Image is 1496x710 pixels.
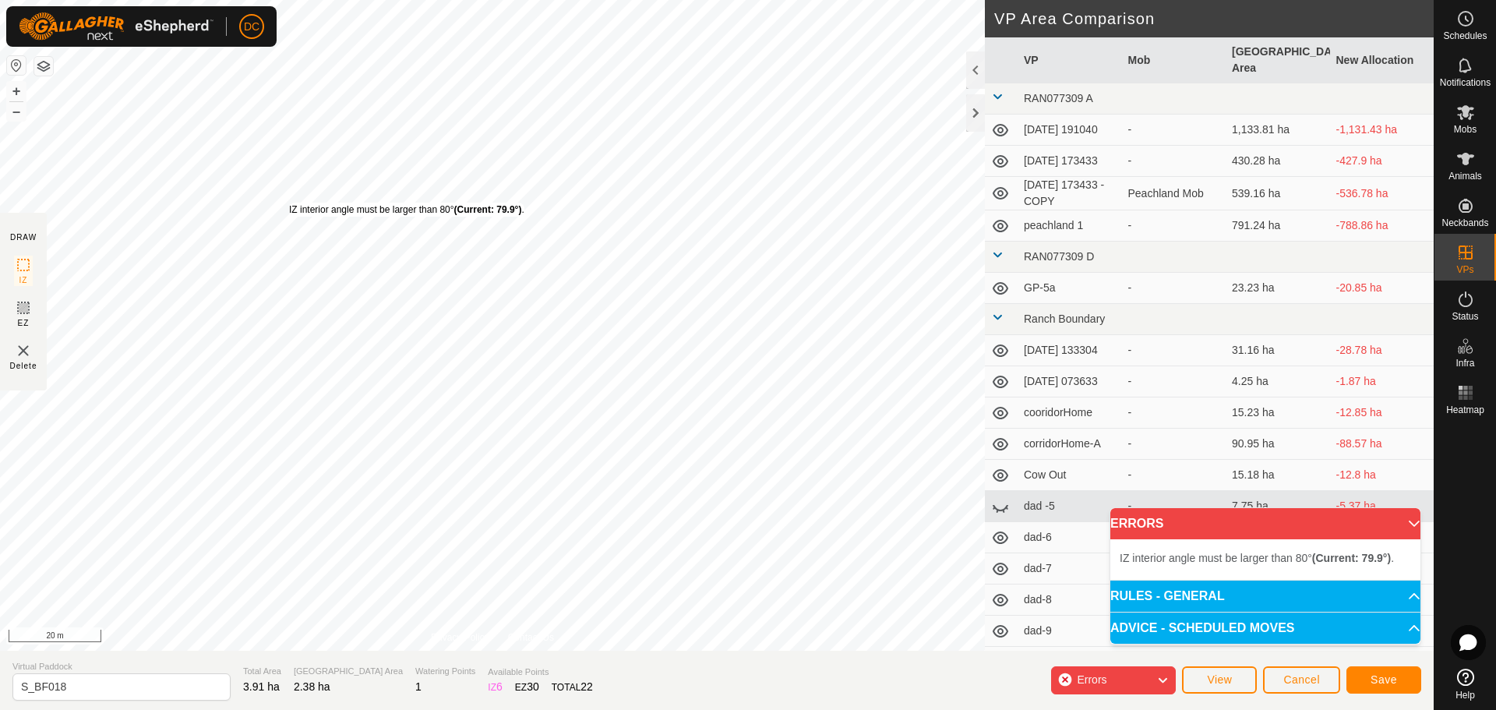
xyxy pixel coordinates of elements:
div: Peachland Mob [1128,185,1220,202]
span: ADVICE - SCHEDULED MOVES [1110,622,1294,634]
div: - [1128,280,1220,296]
span: Help [1455,691,1475,700]
td: dad-7 [1018,553,1122,585]
div: - [1128,217,1220,234]
span: Infra [1455,359,1474,368]
span: Notifications [1440,78,1491,87]
button: Map Layers [34,57,53,76]
button: View [1182,666,1257,694]
p-accordion-header: ADVICE - SCHEDULED MOVES [1110,613,1420,644]
h2: VP Area Comparison [994,9,1434,28]
td: GP-018 [1018,647,1122,678]
b: (Current: 79.9°) [454,204,522,215]
span: 3.91 ha [243,680,280,693]
p-accordion-content: ERRORS [1110,539,1420,580]
td: 539.16 ha [1226,177,1330,210]
span: 1 [415,680,422,693]
a: Help [1434,662,1496,706]
td: 15.23 ha [1226,397,1330,429]
img: VP [14,341,33,360]
span: RAN077309 A [1024,92,1093,104]
td: 90.95 ha [1226,429,1330,460]
span: Total Area [243,665,281,678]
span: Neckbands [1441,218,1488,228]
span: Errors [1077,673,1106,686]
td: 15.18 ha [1226,460,1330,491]
span: RULES - GENERAL [1110,590,1225,602]
th: [GEOGRAPHIC_DATA] Area [1226,37,1330,83]
td: 23.23 ha [1226,273,1330,304]
button: Save [1346,666,1421,694]
td: -28.78 ha [1330,335,1434,366]
button: Reset Map [7,56,26,75]
th: Mob [1122,37,1226,83]
span: Schedules [1443,31,1487,41]
td: -9.15 ha [1330,647,1434,678]
span: Animals [1448,171,1482,181]
span: [GEOGRAPHIC_DATA] Area [294,665,403,678]
td: cooridorHome [1018,397,1122,429]
span: ERRORS [1110,517,1163,530]
td: -1.87 ha [1330,366,1434,397]
td: -5.37 ha [1330,491,1434,522]
td: peachland 1 [1018,210,1122,242]
td: GP-5a [1018,273,1122,304]
span: Delete [10,360,37,372]
td: dad-9 [1018,616,1122,647]
td: dad-8 [1018,585,1122,616]
td: -427.9 ha [1330,146,1434,177]
span: Save [1371,673,1397,686]
span: Heatmap [1446,405,1484,415]
span: IZ [19,274,28,286]
span: Watering Points [415,665,475,678]
td: -12.85 ha [1330,397,1434,429]
span: Virtual Paddock [12,660,231,673]
div: - [1128,498,1220,514]
span: DC [244,19,259,35]
span: Available Points [488,666,593,679]
div: - [1128,342,1220,359]
span: 30 [527,680,539,693]
p-accordion-header: ERRORS [1110,508,1420,539]
td: [DATE] 191040 [1018,115,1122,146]
td: 4.25 ha [1226,366,1330,397]
td: [DATE] 133304 [1018,335,1122,366]
td: -536.78 ha [1330,177,1434,210]
td: dad-6 [1018,522,1122,553]
span: 2.38 ha [294,680,330,693]
td: 11.53 ha [1226,647,1330,678]
span: Ranch Boundary [1024,313,1105,325]
div: EZ [515,679,539,695]
span: EZ [18,317,30,329]
button: + [7,82,26,101]
td: [DATE] 173433 [1018,146,1122,177]
td: -88.57 ha [1330,429,1434,460]
div: - [1128,153,1220,169]
button: Cancel [1263,666,1340,694]
div: - [1128,404,1220,421]
div: - [1128,467,1220,483]
td: -1,131.43 ha [1330,115,1434,146]
td: 31.16 ha [1226,335,1330,366]
span: 22 [580,680,593,693]
td: Cow Out [1018,460,1122,491]
td: -20.85 ha [1330,273,1434,304]
td: -788.86 ha [1330,210,1434,242]
span: RAN077309 D [1024,250,1094,263]
span: IZ interior angle must be larger than 80° . [1120,552,1394,564]
th: New Allocation [1330,37,1434,83]
div: - [1128,436,1220,452]
div: DRAW [10,231,37,243]
td: -12.8 ha [1330,460,1434,491]
span: 6 [496,680,503,693]
a: Privacy Policy [431,631,489,645]
button: – [7,102,26,121]
span: Mobs [1454,125,1477,134]
a: Contact Us [508,631,554,645]
td: [DATE] 173433 - COPY [1018,177,1122,210]
td: 791.24 ha [1226,210,1330,242]
td: [DATE] 073633 [1018,366,1122,397]
span: Status [1452,312,1478,321]
td: 430.28 ha [1226,146,1330,177]
div: - [1128,373,1220,390]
